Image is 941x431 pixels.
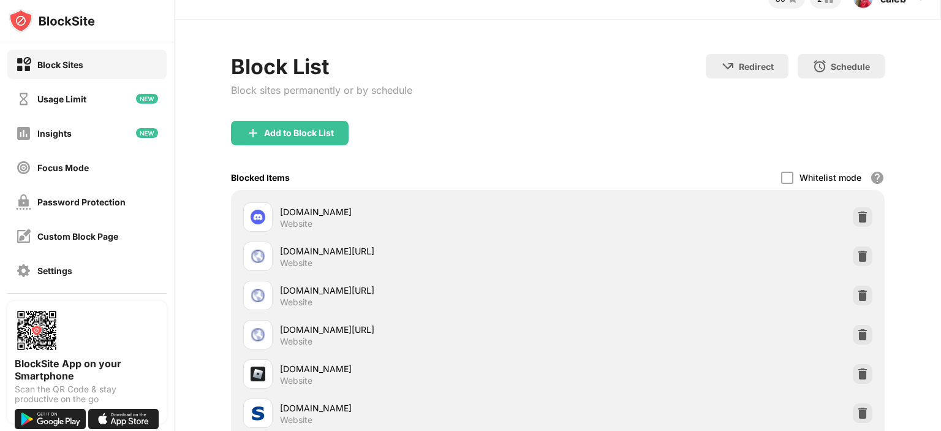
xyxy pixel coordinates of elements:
[280,375,312,386] div: Website
[280,205,557,218] div: [DOMAIN_NAME]
[251,210,265,224] img: favicons
[16,194,31,210] img: password-protection-off.svg
[37,231,118,242] div: Custom Block Page
[251,327,265,342] img: favicons
[799,172,861,183] div: Whitelist mode
[231,54,412,79] div: Block List
[831,61,870,72] div: Schedule
[16,229,31,244] img: customize-block-page-off.svg
[251,406,265,421] img: favicons
[251,249,265,264] img: favicons
[88,409,159,429] img: download-on-the-app-store.svg
[251,367,265,381] img: favicons
[37,265,72,276] div: Settings
[15,384,159,404] div: Scan the QR Code & stay productive on the go
[15,308,59,353] img: options-page-qr-code.png
[37,162,89,173] div: Focus Mode
[16,57,31,72] img: block-on.svg
[280,323,557,336] div: [DOMAIN_NAME][URL]
[16,263,31,278] img: settings-off.svg
[16,160,31,175] img: focus-off.svg
[136,128,158,138] img: new-icon.svg
[280,402,557,414] div: [DOMAIN_NAME]
[280,257,312,269] div: Website
[280,245,557,257] div: [DOMAIN_NAME][URL]
[231,172,290,183] div: Blocked Items
[136,94,158,104] img: new-icon.svg
[37,128,72,139] div: Insights
[9,9,95,33] img: logo-blocksite.svg
[280,284,557,297] div: [DOMAIN_NAME][URL]
[37,197,126,207] div: Password Protection
[251,288,265,303] img: favicons
[16,91,31,107] img: time-usage-off.svg
[15,357,159,382] div: BlockSite App on your Smartphone
[739,61,774,72] div: Redirect
[37,94,86,104] div: Usage Limit
[280,414,312,425] div: Website
[280,362,557,375] div: [DOMAIN_NAME]
[264,128,334,138] div: Add to Block List
[231,84,412,96] div: Block sites permanently or by schedule
[37,59,83,70] div: Block Sites
[280,297,312,308] div: Website
[280,218,312,229] div: Website
[15,409,86,429] img: get-it-on-google-play.svg
[16,126,31,141] img: insights-off.svg
[280,336,312,347] div: Website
